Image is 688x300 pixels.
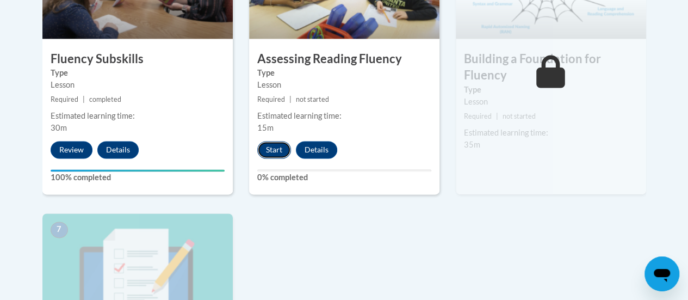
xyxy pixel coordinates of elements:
span: not started [296,95,329,103]
span: | [496,112,498,120]
span: completed [89,95,121,103]
label: Type [464,84,638,96]
div: Estimated learning time: [257,110,431,122]
span: Required [464,112,492,120]
div: Your progress [51,169,225,172]
div: Lesson [257,79,431,91]
button: Details [97,141,139,158]
span: Required [51,95,78,103]
label: Type [51,67,225,79]
h3: Assessing Reading Fluency [249,51,439,68]
span: | [83,95,85,103]
label: Type [257,67,431,79]
label: 0% completed [257,172,431,183]
h3: Fluency Subskills [42,51,233,68]
span: 30m [51,123,67,132]
iframe: Button to launch messaging window [644,256,679,291]
button: Details [296,141,337,158]
span: 35m [464,140,480,149]
div: Lesson [464,96,638,108]
h3: Building a Foundation for Fluency [456,51,646,84]
button: Review [51,141,92,158]
div: Lesson [51,79,225,91]
span: 15m [257,123,274,132]
span: 7 [51,222,68,238]
div: Estimated learning time: [464,127,638,139]
label: 100% completed [51,172,225,183]
div: Estimated learning time: [51,110,225,122]
button: Start [257,141,291,158]
span: | [289,95,292,103]
span: Required [257,95,285,103]
span: not started [503,112,536,120]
